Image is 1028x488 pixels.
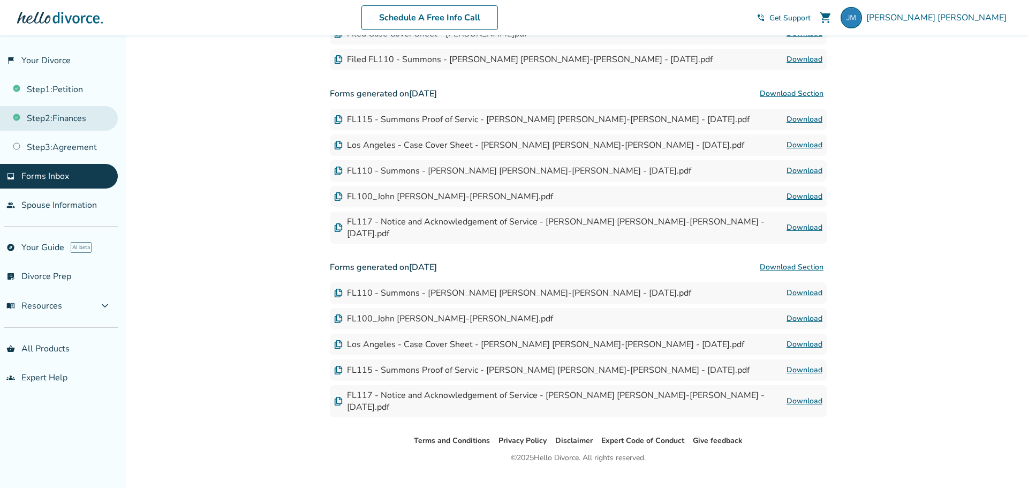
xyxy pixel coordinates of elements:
[334,55,343,64] img: Document
[6,272,15,281] span: list_alt_check
[334,366,343,374] img: Document
[334,54,713,65] div: Filed FL110 - Summons - [PERSON_NAME] [PERSON_NAME]-[PERSON_NAME] - [DATE].pdf
[511,452,646,464] div: © 2025 Hello Divorce. All rights reserved.
[6,172,15,181] span: inbox
[334,191,553,202] div: FL100_John [PERSON_NAME]-[PERSON_NAME].pdf
[334,340,343,349] img: Document
[693,434,743,447] li: Give feedback
[787,364,822,377] a: Download
[334,223,343,232] img: Document
[601,436,684,446] a: Expert Code of Conduct
[757,83,827,104] button: Download Section
[334,314,343,323] img: Document
[6,56,15,65] span: flag_2
[841,7,862,28] img: john@westhollywood.com
[6,243,15,252] span: explore
[334,364,750,376] div: FL115 - Summons Proof of Servic - [PERSON_NAME] [PERSON_NAME]-[PERSON_NAME] - [DATE].pdf
[787,164,822,177] a: Download
[769,13,811,23] span: Get Support
[6,302,15,310] span: menu_book
[334,165,691,177] div: FL110 - Summons - [PERSON_NAME] [PERSON_NAME]-[PERSON_NAME] - [DATE].pdf
[334,287,691,299] div: FL110 - Summons - [PERSON_NAME] [PERSON_NAME]-[PERSON_NAME] - [DATE].pdf
[787,190,822,203] a: Download
[71,242,92,253] span: AI beta
[6,373,15,382] span: groups
[819,11,832,24] span: shopping_cart
[787,287,822,299] a: Download
[787,53,822,66] a: Download
[334,389,787,413] div: FL117 - Notice and Acknowledgement of Service - [PERSON_NAME] [PERSON_NAME]-[PERSON_NAME] - [DATE...
[99,299,111,312] span: expand_more
[6,201,15,209] span: people
[334,114,750,125] div: FL115 - Summons Proof of Servic - [PERSON_NAME] [PERSON_NAME]-[PERSON_NAME] - [DATE].pdf
[974,437,1028,488] iframe: Chat Widget
[787,338,822,351] a: Download
[334,192,343,201] img: Document
[334,313,553,325] div: FL100_John [PERSON_NAME]-[PERSON_NAME].pdf
[6,344,15,353] span: shopping_basket
[330,83,827,104] h3: Forms generated on [DATE]
[787,312,822,325] a: Download
[757,13,765,22] span: phone_in_talk
[361,5,498,30] a: Schedule A Free Info Call
[787,395,822,408] a: Download
[787,139,822,152] a: Download
[334,397,343,406] img: Document
[334,167,343,175] img: Document
[414,436,490,446] a: Terms and Conditions
[334,339,744,350] div: Los Angeles - Case Cover Sheet - [PERSON_NAME] [PERSON_NAME]-[PERSON_NAME] - [DATE].pdf
[866,12,1011,24] span: [PERSON_NAME] [PERSON_NAME]
[334,289,343,297] img: Document
[21,170,69,182] span: Forms Inbox
[6,300,62,312] span: Resources
[334,141,343,149] img: Document
[334,139,744,151] div: Los Angeles - Case Cover Sheet - [PERSON_NAME] [PERSON_NAME]-[PERSON_NAME] - [DATE].pdf
[330,257,827,278] h3: Forms generated on [DATE]
[334,216,787,239] div: FL117 - Notice and Acknowledgement of Service - [PERSON_NAME] [PERSON_NAME]-[PERSON_NAME] - [DATE...
[757,13,811,23] a: phone_in_talkGet Support
[787,221,822,234] a: Download
[757,257,827,278] button: Download Section
[498,436,547,446] a: Privacy Policy
[787,113,822,126] a: Download
[334,115,343,124] img: Document
[555,434,593,447] li: Disclaimer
